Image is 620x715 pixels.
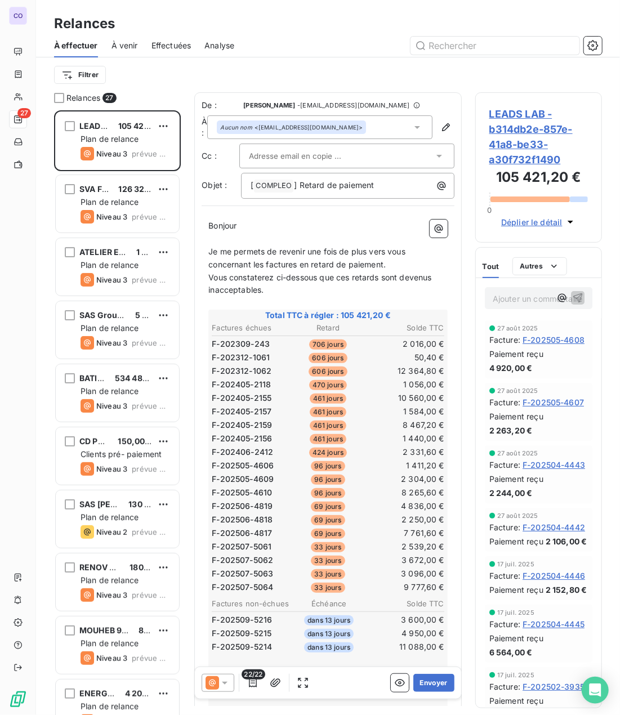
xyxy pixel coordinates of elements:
span: F-202504-4446 [523,570,585,582]
span: 5 876,40 € [135,310,178,320]
td: 3 672,00 € [368,554,445,566]
span: COMPLEO [254,180,293,193]
td: 2 250,00 € [368,513,445,526]
img: Logo LeanPay [9,690,27,708]
span: Niveau 2 [96,528,127,537]
th: Factures non-échues [211,598,289,610]
span: LEADS LAB - b314db2e-857e-41a8-be33-a30f732f1490 [489,106,588,167]
span: Plan de relance [81,197,139,207]
span: 27 [102,93,116,103]
span: Clients pré- paiement [81,449,162,459]
span: CD PRO [79,436,109,446]
span: Niveau 3 [96,464,127,473]
span: 69 jours [311,515,345,525]
span: F-202312-1062 [212,365,271,377]
span: 706 jours [309,339,347,350]
span: 150,00 € [118,436,152,446]
em: Aucun nom [220,123,252,131]
td: F-202509-5216 [211,614,289,626]
span: prévue depuis 111 jours [132,591,170,600]
span: F-202405-2157 [212,406,271,417]
span: 27 août 2025 [497,512,538,519]
span: Je me permets de revenir une fois de plus vers vous concernant les factures en retard de paiement. [208,247,408,269]
td: 8 467,20 € [368,419,445,431]
span: 470 jours [309,380,347,390]
span: prévue depuis 247 jours [132,338,170,347]
span: 2 106,00 € [546,535,587,547]
input: Rechercher [411,37,579,55]
span: Déplier le détail [501,216,563,228]
td: 1 056,00 € [368,378,445,391]
td: 8 265,60 € [368,486,445,499]
span: 180,00 € [130,562,164,572]
span: Paiement reçu [489,695,543,707]
span: 33 jours [311,583,345,593]
span: Niveau 3 [96,275,127,284]
span: 461 jours [310,421,346,431]
button: Envoyer [413,674,454,692]
span: Bonjour [208,221,237,230]
span: prévue depuis 558 jours [132,212,170,221]
span: Effectuées [151,40,191,51]
button: Déplier le détail [498,216,579,229]
span: 424 jours [309,448,347,458]
span: À effectuer [54,40,98,51]
span: LEADS LAB [79,121,123,131]
span: F-202505-4610 [212,487,272,498]
td: 9 777,60 € [368,581,445,593]
span: Paiement reçu [489,410,543,422]
span: F-202507-5062 [212,555,273,566]
div: CO [9,7,27,25]
span: F-202405-2118 [212,379,271,390]
span: 1 080,00 € [136,247,178,257]
td: 1 584,00 € [368,405,445,418]
span: Plan de relance [81,638,139,648]
div: Open Intercom Messenger [582,677,609,704]
span: Plan de relance [81,323,139,333]
span: Plan de relance [81,386,139,396]
span: 2 263,20 € [489,424,533,436]
span: F-202506-4818 [212,514,273,525]
span: RENOV HABITAT [79,562,143,572]
td: 2 331,60 € [368,446,445,458]
span: 0 [488,205,492,214]
span: prévue depuis 224 jours [132,401,170,410]
span: F-202507-5063 [212,568,273,579]
td: 2 304,00 € [368,473,445,485]
h3: Relances [54,14,115,34]
span: BATIWEB [79,373,116,383]
th: Solde TTC [368,322,445,334]
span: Paiement reçu [489,584,543,596]
span: dans 13 jours [304,642,354,653]
span: Plan de relance [81,260,139,270]
td: 2 016,00 € [368,338,445,350]
span: [ [251,180,253,190]
span: 17 juil. 2025 [497,672,534,678]
td: 4 836,00 € [368,500,445,512]
label: À : [202,116,207,138]
span: 461 jours [310,407,346,417]
span: Plan de relance [81,701,139,711]
span: 461 jours [310,394,346,404]
td: F-202509-5214 [211,641,289,653]
td: 3 600,00 € [368,614,445,626]
span: 27 août 2025 [497,450,538,457]
span: Niveau 3 [96,654,127,663]
span: ATELIER ETUDE INGENIERIE AEI [79,247,204,257]
span: F-202405-2159 [212,419,272,431]
span: 96 jours [311,461,345,471]
span: 6 564,00 € [489,646,533,658]
span: 27 [17,108,31,118]
td: 11 088,00 € [368,641,445,653]
span: 461 jours [310,434,346,444]
span: 33 jours [311,569,345,579]
span: Facture : [489,618,520,630]
span: 534 487,20 € [115,373,167,383]
span: 126 327,60 € [118,184,168,194]
span: Facture : [489,396,520,408]
th: Solde TTC [368,598,445,610]
span: 96 jours [311,475,345,485]
span: Objet : [202,180,227,190]
span: F-202507-5061 [212,541,271,552]
label: Cc : [202,150,239,162]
